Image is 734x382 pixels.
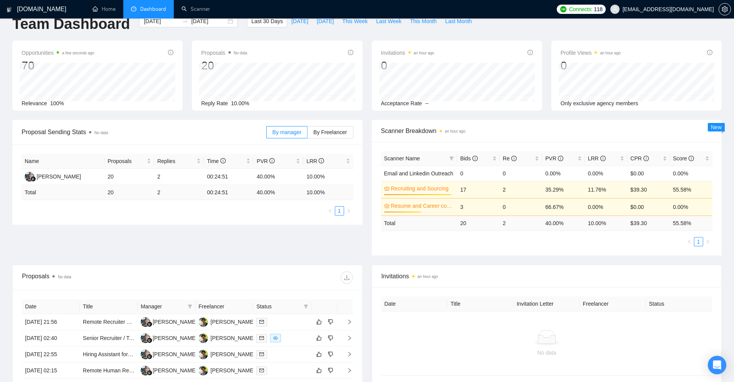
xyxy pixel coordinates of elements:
div: [PERSON_NAME] [210,366,255,375]
a: Resume and Career coaching [391,202,453,210]
li: Next Page [344,206,353,215]
span: By Freelancer [313,129,347,135]
img: logo [7,3,12,16]
td: 2 [500,215,542,231]
span: Time [207,158,225,164]
img: gigradar-bm.png [147,321,152,327]
td: Senior Recruiter / Talent Sourcer [80,330,138,347]
span: info-circle [511,156,517,161]
span: Opportunities [22,48,94,57]
span: like [316,367,322,374]
span: info-circle [348,50,353,55]
time: a few seconds ago [62,51,94,55]
a: setting [719,6,731,12]
span: Proposal Sending Stats [22,127,266,137]
td: Total [22,185,104,200]
button: Last Month [441,15,476,27]
a: Remote Recruiter + HR Manager [83,319,162,325]
a: 1 [335,207,344,215]
span: filter [186,301,194,312]
td: 11.76% [585,181,627,198]
span: Re [503,155,517,162]
span: like [316,335,322,341]
span: info-circle [707,50,712,55]
span: Only exclusive agency members [561,100,638,106]
td: Remote Human Resources Manager for Soccer Club [80,363,138,379]
div: 70 [22,58,94,73]
td: 2 [154,169,204,185]
span: right [341,368,352,373]
td: 3 [457,198,499,215]
td: 55.58 % [670,215,712,231]
li: Next Page [703,237,712,246]
button: right [344,206,353,215]
img: upwork-logo.png [560,6,566,12]
th: Date [22,299,80,314]
a: DM[PERSON_NAME] [198,318,255,325]
span: info-circle [558,156,563,161]
td: 66.67% [542,198,585,215]
img: DM [198,317,208,327]
span: Proposals [107,157,145,165]
td: [DATE] 02:40 [22,330,80,347]
span: left [687,239,692,244]
span: No data [94,131,108,135]
span: eye [273,336,278,340]
a: MC[PERSON_NAME] [141,351,197,357]
img: gigradar-bm.png [147,370,152,375]
span: Invitations [381,48,434,57]
span: Scanner Breakdown [381,126,713,136]
img: MC [25,172,34,182]
span: Relevance [22,100,47,106]
span: Last Week [376,17,401,25]
span: filter [188,304,192,309]
td: 20 [104,185,154,200]
a: Hiring Assistant for Candidate Screening [83,351,180,357]
th: Freelancer [195,299,253,314]
td: 0.00% [585,198,627,215]
span: Dashboard [140,6,166,12]
td: 35.29% [542,181,585,198]
a: MC[PERSON_NAME] [141,367,197,373]
span: 118 [594,5,602,13]
td: 40.00% [254,169,303,185]
button: right [703,237,712,246]
th: Name [22,154,104,169]
div: 20 [201,58,247,73]
button: dislike [326,366,335,375]
span: swap-right [182,18,188,24]
span: download [341,274,353,281]
img: MC [141,350,150,359]
span: info-circle [168,50,173,55]
span: PVR [545,155,563,162]
div: [PERSON_NAME] [210,350,255,358]
button: dislike [326,333,335,343]
span: left [328,209,333,213]
a: 1 [694,237,703,246]
td: 40.00 % [254,185,303,200]
th: Invitation Letter [514,296,580,311]
td: 2 [154,185,204,200]
span: filter [449,156,454,161]
span: mail [259,352,264,357]
span: info-circle [527,50,533,55]
span: info-circle [472,156,478,161]
time: an hour ago [418,274,438,279]
span: info-circle [220,158,226,163]
time: an hour ago [600,51,620,55]
span: Profile Views [561,48,621,57]
td: 0 [500,166,542,181]
a: MC[PERSON_NAME] [141,318,197,325]
input: End date [191,17,226,25]
h1: Team Dashboard [12,15,130,33]
span: filter [448,153,455,164]
a: Senior Recruiter / Talent Sourcer [83,335,161,341]
span: Proposals [201,48,247,57]
th: Date [381,296,448,311]
div: [PERSON_NAME] [153,318,197,326]
span: right [341,319,352,325]
span: to [182,18,188,24]
td: 00:24:51 [204,169,254,185]
td: [DATE] 02:15 [22,363,80,379]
